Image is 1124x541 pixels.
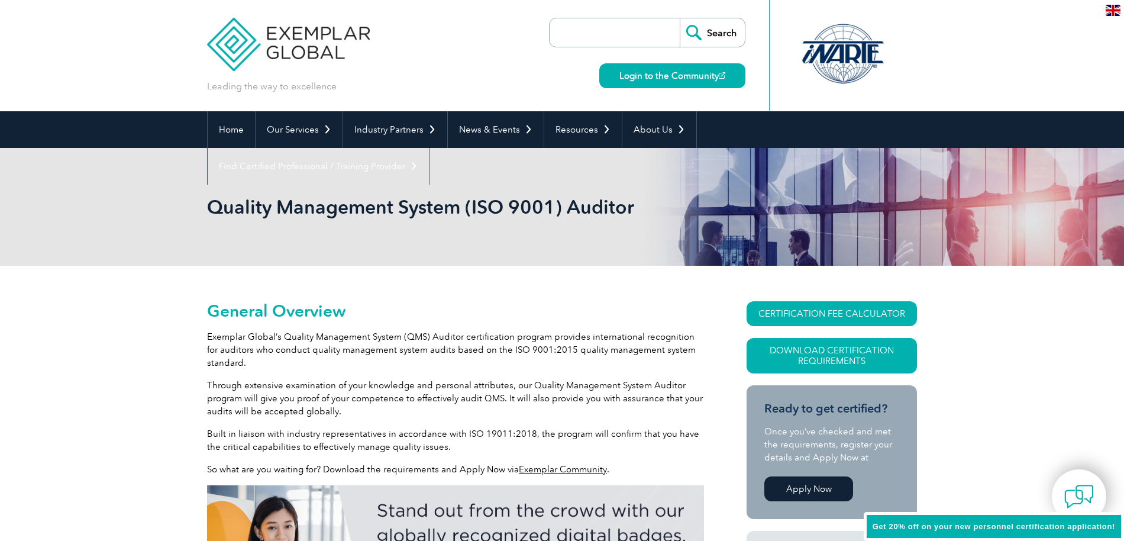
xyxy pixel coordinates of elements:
[1064,482,1094,511] img: contact-chat.png
[448,111,544,148] a: News & Events
[622,111,696,148] a: About Us
[207,80,337,93] p: Leading the way to excellence
[747,338,917,373] a: Download Certification Requirements
[544,111,622,148] a: Resources
[873,522,1115,531] span: Get 20% off on your new personnel certification application!
[207,301,704,320] h2: General Overview
[207,195,661,218] h1: Quality Management System (ISO 9001) Auditor
[207,379,704,418] p: Through extensive examination of your knowledge and personal attributes, our Quality Management S...
[680,18,745,47] input: Search
[719,72,725,79] img: open_square.png
[343,111,447,148] a: Industry Partners
[764,476,853,501] a: Apply Now
[747,301,917,326] a: CERTIFICATION FEE CALCULATOR
[764,425,899,464] p: Once you’ve checked and met the requirements, register your details and Apply Now at
[599,63,745,88] a: Login to the Community
[256,111,343,148] a: Our Services
[208,148,429,185] a: Find Certified Professional / Training Provider
[207,330,704,369] p: Exemplar Global’s Quality Management System (QMS) Auditor certification program provides internat...
[1106,5,1120,16] img: en
[207,427,704,453] p: Built in liaison with industry representatives in accordance with ISO 19011:2018, the program wil...
[207,463,704,476] p: So what are you waiting for? Download the requirements and Apply Now via .
[764,401,899,416] h3: Ready to get certified?
[519,464,607,475] a: Exemplar Community
[208,111,255,148] a: Home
